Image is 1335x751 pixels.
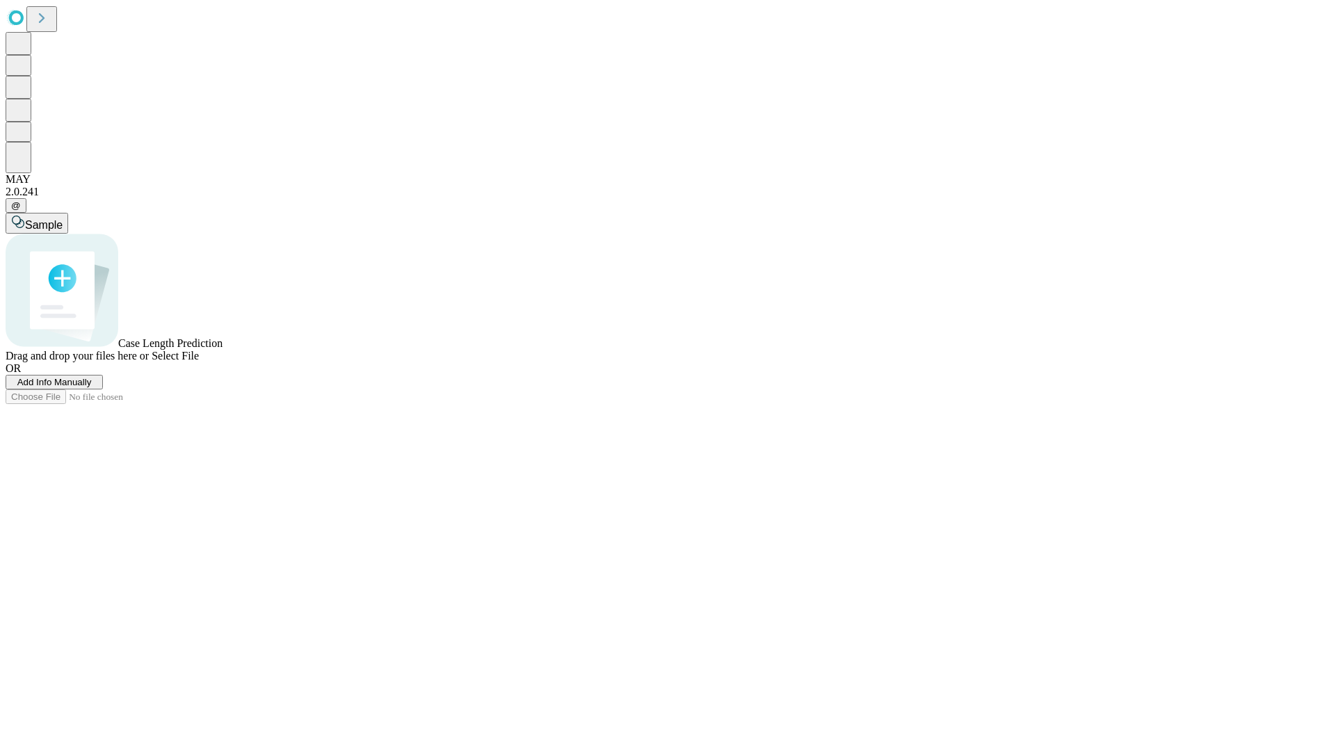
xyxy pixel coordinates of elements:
span: Select File [152,350,199,362]
button: Sample [6,213,68,234]
div: MAY [6,173,1329,186]
button: @ [6,198,26,213]
div: 2.0.241 [6,186,1329,198]
span: @ [11,200,21,211]
button: Add Info Manually [6,375,103,389]
span: OR [6,362,21,374]
span: Drag and drop your files here or [6,350,149,362]
span: Add Info Manually [17,377,92,387]
span: Sample [25,219,63,231]
span: Case Length Prediction [118,337,222,349]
